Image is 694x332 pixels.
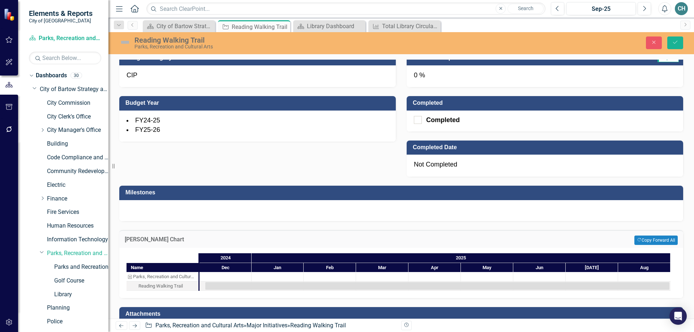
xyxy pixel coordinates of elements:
[47,208,108,216] a: Fire Services
[47,195,108,203] a: Finance
[70,73,82,79] div: 30
[200,253,252,263] div: 2024
[54,277,108,285] a: Golf Course
[382,22,439,31] div: Total Library Circulation
[47,304,108,312] a: Planning
[127,72,137,79] span: CIP
[407,65,683,87] div: 0 %
[618,263,671,272] div: Aug
[54,290,108,299] a: Library
[47,140,108,148] a: Building
[569,5,633,13] div: Sep-25
[232,22,288,31] div: Reading Walking Trail
[54,263,108,271] a: Parks and Recreation
[127,272,198,281] div: Task: Parks, Recreation and Cultural Arts Start date: 2024-12-04 End date: 2024-12-05
[29,18,93,23] small: City of [GEOGRAPHIC_DATA]
[200,263,252,272] div: Dec
[127,281,198,291] div: Task: Start date: 2024-12-04 End date: 2025-08-31
[138,281,183,291] div: Reading Walking Trail
[135,126,160,133] span: FY25-26
[304,263,356,272] div: Feb
[566,2,636,15] button: Sep-25
[127,281,198,291] div: Reading Walking Trail
[408,263,461,272] div: Apr
[125,189,680,196] h3: Milestones
[669,307,687,325] div: Open Intercom Messenger
[146,3,545,15] input: Search ClearPoint...
[307,22,364,31] div: Library Dashboard
[47,181,108,189] a: Electric
[47,236,108,244] a: Information Technology
[566,263,618,272] div: Jul
[133,272,196,281] div: Parks, Recreation and Cultural Arts
[47,126,108,134] a: City Manager's Office
[145,322,396,330] div: » »
[413,100,680,106] h3: Completed
[507,4,544,14] button: Search
[47,113,108,121] a: City Clerk's Office
[252,263,304,272] div: Jan
[370,22,439,31] a: Total Library Circulation
[29,9,93,18] span: Elements & Reports
[135,117,160,124] span: FY24-25
[290,322,346,329] div: Reading Walking Trail
[47,99,108,107] a: City Commission
[4,8,17,21] img: ClearPoint Strategy
[157,22,213,31] div: City of Bartow Strategy and Performance Dashboard
[47,318,108,326] a: Police
[461,263,513,272] div: May
[119,36,131,48] img: Not Defined
[47,154,108,162] a: Code Compliance and Neighborhood Services
[247,322,287,329] a: Major Initiatives
[127,272,198,281] div: Parks, Recreation and Cultural Arts
[407,155,683,177] div: Not Completed
[127,263,198,272] div: Name
[513,263,566,272] div: Jun
[356,263,408,272] div: Mar
[29,52,101,64] input: Search Below...
[36,72,67,80] a: Dashboards
[413,144,680,151] h3: Completed Date
[155,322,244,329] a: Parks, Recreation and Cultural Arts
[47,222,108,230] a: Human Resources
[125,311,680,317] h3: Attachments
[634,236,678,245] button: Copy Forward All
[252,253,671,263] div: 2025
[134,36,436,44] div: Reading Walking Trail
[518,5,534,11] span: Search
[134,44,436,49] div: Parks, Recreation and Cultural Arts
[205,282,669,290] div: Task: Start date: 2024-12-04 End date: 2025-08-31
[47,167,108,176] a: Community Redevelopment Agency
[47,249,108,258] a: Parks, Recreation and Cultural Arts
[29,34,101,43] a: Parks, Recreation and Cultural Arts
[675,2,688,15] button: CH
[40,85,108,94] a: City of Bartow Strategy and Performance Dashboard
[125,236,444,243] h3: [PERSON_NAME] Chart
[295,22,364,31] a: Library Dashboard
[145,22,213,31] a: City of Bartow Strategy and Performance Dashboard
[125,100,392,106] h3: Budget Year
